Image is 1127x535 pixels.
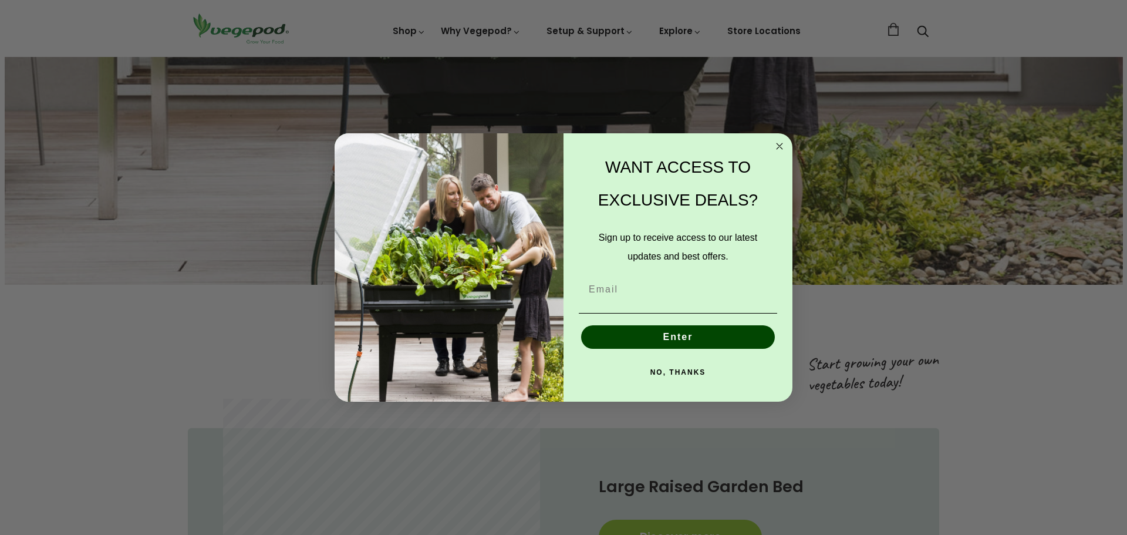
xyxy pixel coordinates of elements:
[579,278,777,301] input: Email
[598,158,758,209] span: WANT ACCESS TO EXCLUSIVE DEALS?
[772,139,787,153] button: Close dialog
[335,133,563,402] img: e9d03583-1bb1-490f-ad29-36751b3212ff.jpeg
[581,325,775,349] button: Enter
[579,313,777,314] img: underline
[579,361,777,384] button: NO, THANKS
[599,233,757,261] span: Sign up to receive access to our latest updates and best offers.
